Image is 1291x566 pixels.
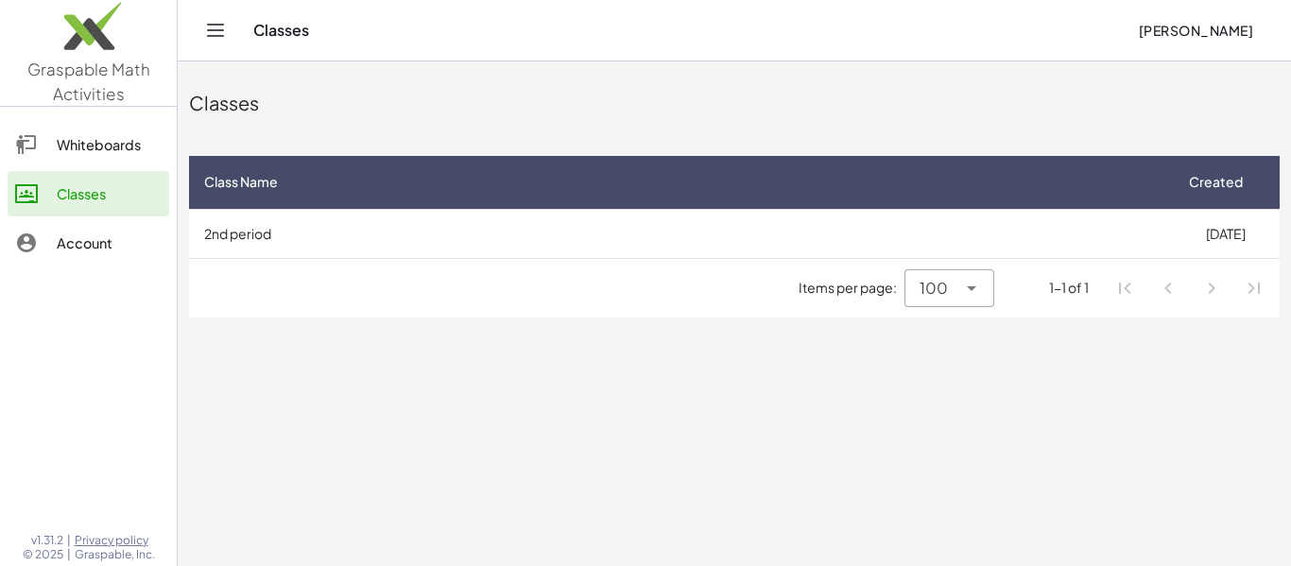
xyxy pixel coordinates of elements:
span: | [67,547,71,562]
span: v1.31.2 [31,533,63,548]
span: [PERSON_NAME] [1138,22,1253,39]
nav: Pagination Navigation [1104,266,1276,310]
a: Account [8,220,169,266]
td: [DATE] [1171,209,1280,258]
span: Class Name [204,172,278,192]
div: Account [57,232,162,254]
span: Graspable Math Activities [27,59,150,104]
button: Toggle navigation [200,15,231,45]
div: Classes [189,90,1280,116]
div: Classes [57,182,162,205]
a: Classes [8,171,169,216]
span: 100 [920,277,948,300]
span: © 2025 [23,547,63,562]
span: Graspable, Inc. [75,547,155,562]
td: 2nd period [189,209,1171,258]
div: 1-1 of 1 [1049,278,1089,298]
span: Items per page: [799,278,904,298]
div: Whiteboards [57,133,162,156]
span: Created [1189,172,1243,192]
a: Whiteboards [8,122,169,167]
span: | [67,533,71,548]
button: [PERSON_NAME] [1123,13,1268,47]
a: Privacy policy [75,533,155,548]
